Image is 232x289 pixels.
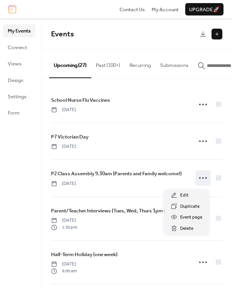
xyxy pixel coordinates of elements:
[3,90,35,103] a: Settings
[51,268,77,275] span: 9:00 am
[51,27,74,41] span: Events
[51,224,77,231] span: 1:30 pm
[180,203,200,210] span: Duplicate
[51,217,77,224] span: [DATE]
[189,6,220,14] span: Upgrade 🚀
[119,6,145,14] span: Contact Us
[51,207,178,215] a: Parent/Teacher Interviews (Tues, Wed, Thurs 1pm finish)
[9,5,16,14] img: logo
[51,133,89,141] a: P7 Victorian Day
[49,50,91,78] button: Upcoming (27)
[155,50,193,77] button: Submissions
[8,109,20,117] span: Form
[3,57,35,70] a: Views
[51,170,182,178] span: P2 Class Assembly 9.30am (Parents and Family welcome!)
[8,77,23,84] span: Design
[8,27,31,35] span: My Events
[8,60,21,68] span: Views
[3,106,35,119] a: Form
[51,143,76,150] span: [DATE]
[3,74,35,86] a: Design
[51,180,76,187] span: [DATE]
[125,50,155,77] button: Recurring
[8,93,26,101] span: Settings
[3,41,35,53] a: Connect
[119,5,145,13] a: Contact Us
[91,50,125,77] button: Past (100+)
[152,6,179,14] span: My Account
[185,3,223,15] button: Upgrade🚀
[51,261,77,268] span: [DATE]
[51,169,182,178] a: P2 Class Assembly 9.30am (Parents and Family welcome!)
[180,192,189,199] span: Edit
[152,5,179,13] a: My Account
[51,251,118,258] span: Half-Term Holiday (one week)
[180,214,202,221] span: Event page
[51,106,76,113] span: [DATE]
[8,44,27,51] span: Connect
[51,96,110,104] a: School Nurse Flu Vaccines
[3,24,35,37] a: My Events
[180,225,193,233] span: Delete
[51,250,118,259] a: Half-Term Holiday (one week)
